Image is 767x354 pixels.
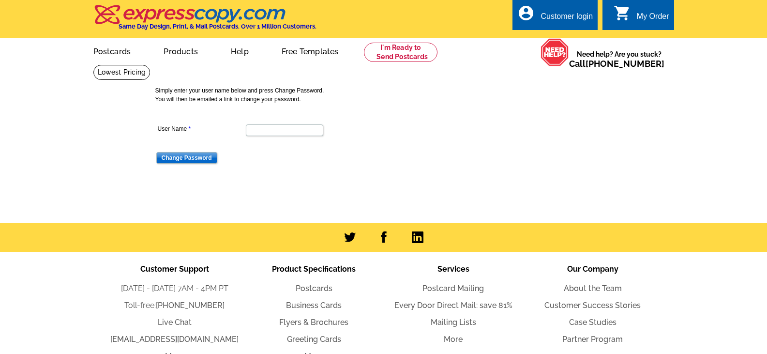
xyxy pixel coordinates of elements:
a: Products [148,39,213,62]
a: [PHONE_NUMBER] [586,59,664,69]
a: Postcards [78,39,147,62]
span: Product Specifications [272,264,356,274]
a: Flyers & Brochures [279,318,348,327]
a: [PHONE_NUMBER] [156,301,225,310]
span: Call [569,59,664,69]
a: Postcards [296,284,332,293]
a: More [444,335,463,344]
i: shopping_cart [614,4,631,22]
a: Free Templates [266,39,354,62]
a: shopping_cart My Order [614,11,669,23]
li: Toll-free: [105,300,244,311]
span: Our Company [567,264,618,274]
a: Every Door Direct Mail: save 81% [394,301,512,310]
img: help [541,38,569,66]
label: User Name [158,124,245,133]
a: Customer Success Stories [544,301,641,310]
a: About the Team [564,284,622,293]
a: Same Day Design, Print, & Mail Postcards. Over 1 Million Customers. [93,12,316,30]
div: My Order [637,12,669,26]
a: account_circle Customer login [517,11,593,23]
a: Business Cards [286,301,342,310]
div: Customer login [541,12,593,26]
input: Change Password [156,152,217,164]
a: Live Chat [158,318,192,327]
span: Services [437,264,469,274]
a: Case Studies [569,318,617,327]
a: Mailing Lists [431,318,476,327]
span: Customer Support [140,264,209,274]
li: [DATE] - [DATE] 7AM - 4PM PT [105,283,244,294]
a: Greeting Cards [287,335,341,344]
a: Postcard Mailing [422,284,484,293]
a: [EMAIL_ADDRESS][DOMAIN_NAME] [110,335,239,344]
i: account_circle [517,4,535,22]
span: Need help? Are you stuck? [569,49,669,69]
a: Partner Program [562,335,623,344]
a: Help [215,39,264,62]
p: Simply enter your user name below and press Change Password. You will then be emailed a link to c... [155,86,620,104]
h4: Same Day Design, Print, & Mail Postcards. Over 1 Million Customers. [119,23,316,30]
